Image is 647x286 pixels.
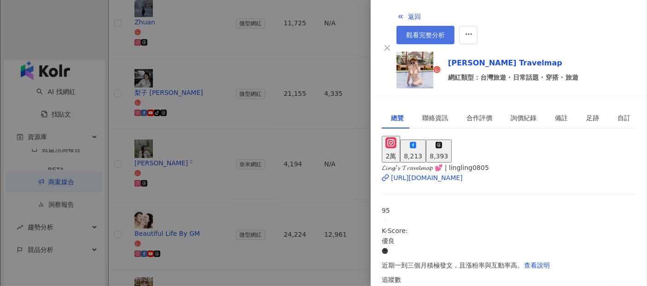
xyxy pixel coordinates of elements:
div: 備註 [555,113,568,123]
div: 95 [382,205,636,216]
div: 聯絡資訊 [422,113,448,123]
div: 8,213 [404,151,422,161]
button: 8,393 [426,140,452,163]
button: Close [382,42,393,53]
div: 近期一到三個月積極發文，且漲粉率與互動率高。 [382,256,636,274]
button: 返回 [396,7,421,26]
span: 觀看完整分析 [406,31,445,39]
a: [URL][DOMAIN_NAME] [382,173,636,183]
span: 查看說明 [524,262,550,269]
div: 自訂 [618,113,630,123]
a: 觀看完整分析 [396,26,455,44]
img: KOL Avatar [396,52,433,88]
div: 8,393 [430,151,448,161]
div: 足跡 [586,113,599,123]
a: KOL Avatar [396,52,441,88]
button: 查看說明 [524,256,550,274]
button: 2萬 [382,136,400,163]
span: 𝓛𝓲𝓷𝓰’𝓼 𝓣𝓻𝓪𝓿𝓮𝓵𝓶𝓪𝓹 💕 | lingling0805 [382,164,489,171]
div: 詢價紀錄 [511,113,536,123]
div: [URL][DOMAIN_NAME] [391,173,463,183]
div: 追蹤數 [382,274,636,285]
div: 合作評價 [466,113,492,123]
div: 總覽 [391,113,404,123]
div: K-Score : [382,226,636,256]
span: 返回 [408,13,421,20]
span: 網紅類型：台灣旅遊 · 日常話題 · 穿搭 · 旅遊 [448,72,578,82]
button: 8,213 [400,140,426,163]
span: close [384,44,391,52]
div: 優良 [382,236,636,246]
div: 2萬 [385,151,396,161]
a: [PERSON_NAME] Travelmap [448,58,578,69]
